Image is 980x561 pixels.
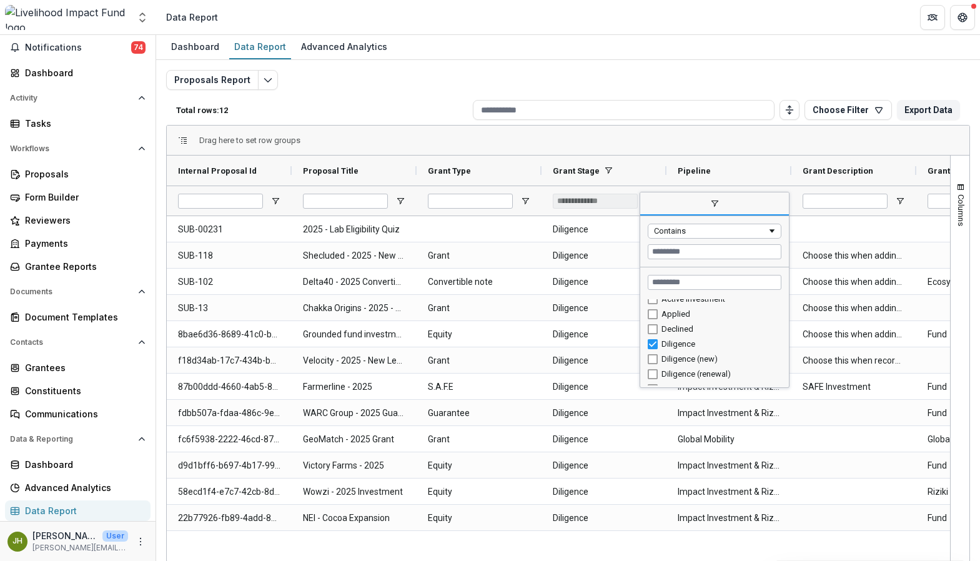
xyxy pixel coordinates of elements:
[5,88,151,108] button: Open Activity
[25,260,141,273] div: Grantee Reports
[678,479,780,505] span: Impact Investment & Riziki Pipeline
[178,295,280,321] span: SUB-13
[553,322,655,347] span: Diligence
[25,384,141,397] div: Constituents
[178,348,280,374] span: f18d34ab-17c7-434b-bdbe-fdeeaefef00b
[229,35,291,59] a: Data Report
[5,357,151,378] a: Grantees
[428,322,530,347] span: Equity
[648,275,781,290] input: Search filter values
[178,166,257,176] span: Internal Proposal Id
[640,192,789,388] div: Column Menu
[166,11,218,24] div: Data Report
[303,295,405,321] span: Chakka Origins - 2025 - New Lead
[553,269,655,295] span: Diligence
[661,294,778,304] div: Active investment
[303,453,405,479] span: Victory Farms - 2025
[303,400,405,426] span: WARC Group - 2025 Guarantee
[5,332,151,352] button: Open Contacts
[553,243,655,269] span: Diligence
[32,542,128,554] p: [PERSON_NAME][EMAIL_ADDRESS][DOMAIN_NAME]
[803,269,905,295] span: Choose this when adding a new proposal to the first stage of a pipeline.
[5,429,151,449] button: Open Data & Reporting
[553,400,655,426] span: Diligence
[553,166,600,176] span: Grant Stage
[25,458,141,471] div: Dashboard
[640,193,789,216] span: filter
[678,427,780,452] span: Global Mobility
[950,5,975,30] button: Get Help
[303,505,405,531] span: NEI - Cocoa Expansion
[25,117,141,130] div: Tasks
[303,322,405,347] span: Grounded fund investment - 2025 - New Lead
[25,504,141,517] div: Data Report
[804,100,892,120] button: Choose Filter
[10,144,133,153] span: Workflows
[895,196,905,206] button: Open Filter Menu
[428,295,530,321] span: Grant
[678,400,780,426] span: Impact Investment & Riziki Pipeline
[553,217,655,242] span: Diligence
[654,226,767,236] div: Contains
[780,100,799,120] button: Toggle auto height
[270,196,280,206] button: Open Filter Menu
[5,164,151,184] a: Proposals
[10,94,133,102] span: Activity
[161,8,223,26] nav: breadcrumb
[803,243,905,269] span: Choose this when adding a new proposal to the first stage of a pipeline.
[678,505,780,531] span: Impact Investment & Riziki Pipeline
[10,435,133,444] span: Data & Reporting
[803,322,905,347] span: Choose this when adding a new proposal to the first stage of a pipeline.
[553,479,655,505] span: Diligence
[178,479,280,505] span: 58ecd1f4-e7c7-42cb-8dba-a2b3d3c6983d
[428,427,530,452] span: Grant
[5,454,151,475] a: Dashboard
[102,530,128,542] p: User
[661,324,778,334] div: Declined
[303,217,405,242] span: 2025 - Lab Eligibility Quiz
[25,66,141,79] div: Dashboard
[803,348,905,374] span: Choose this when recording a new lead in the General or Lab pipelines.
[428,479,530,505] span: Equity
[25,191,141,204] div: Form Builder
[303,374,405,400] span: Farmerline - 2025
[428,505,530,531] span: Equity
[5,380,151,401] a: Constituents
[5,477,151,498] a: Advanced Analytics
[428,166,471,176] span: Grant Type
[178,374,280,400] span: 87b00ddd-4660-4ab5-8e1b-437017943a93
[25,237,141,250] div: Payments
[178,453,280,479] span: d9d1bff6-b697-4b17-99e0-590723a104c5
[25,407,141,420] div: Communications
[303,194,388,209] input: Proposal Title Filter Input
[303,269,405,295] span: Delta40 - 2025 Convertible Note
[166,70,259,90] button: Proposals Report
[5,187,151,207] a: Form Builder
[5,113,151,134] a: Tasks
[5,282,151,302] button: Open Documents
[648,244,781,259] input: Filter Value
[5,500,151,521] a: Data Report
[25,481,141,494] div: Advanced Analytics
[553,295,655,321] span: Diligence
[428,348,530,374] span: Grant
[553,505,655,531] span: Diligence
[303,479,405,505] span: Wowzi - 2025 Investment
[5,233,151,254] a: Payments
[32,529,97,542] p: [PERSON_NAME]
[428,400,530,426] span: Guarantee
[520,196,530,206] button: Open Filter Menu
[199,136,300,145] div: Row Groups
[303,243,405,269] span: Shecluded - 2025 - New Lead
[178,217,280,242] span: SUB-00231
[803,166,873,176] span: Grant Description
[131,41,146,54] span: 74
[956,194,966,226] span: Columns
[661,339,778,349] div: Diligence
[678,166,711,176] span: Pipeline
[176,106,468,115] p: Total rows: 12
[178,505,280,531] span: 22b77926-fb89-4add-8667-29c54a0779b2
[303,166,359,176] span: Proposal Title
[661,354,778,364] div: Diligence (new)
[178,243,280,269] span: SUB-118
